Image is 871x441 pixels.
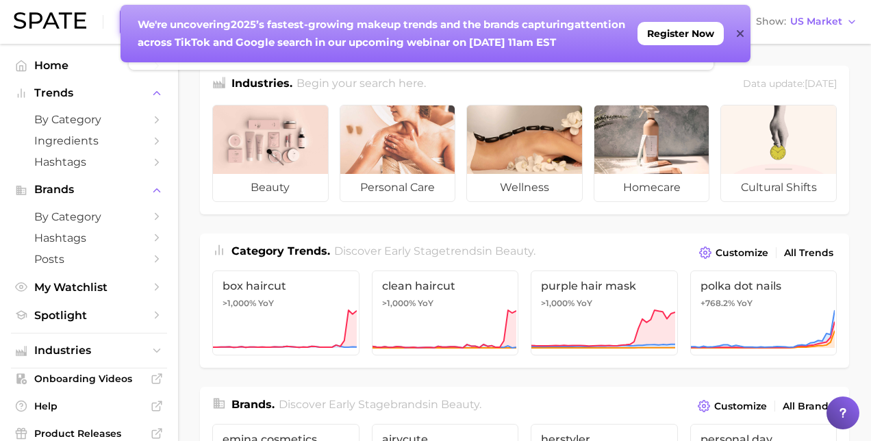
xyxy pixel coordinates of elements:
a: Spotlight [11,305,167,326]
span: >1,000% [541,298,575,308]
span: clean haircut [382,279,509,292]
span: wellness [467,174,582,201]
h1: Industries. [231,75,292,94]
span: by Category [34,210,144,223]
span: Discover Early Stage trends in . [334,244,535,257]
span: box haircut [223,279,349,292]
span: All Brands [783,401,833,412]
span: All Trends [784,247,833,259]
a: personal care [340,105,456,202]
img: SPATE [14,12,86,29]
span: beauty [213,174,328,201]
span: Ingredients [34,134,144,147]
span: beauty [441,398,479,411]
a: by Category [11,109,167,130]
span: Customize [714,401,767,412]
a: All Brands [779,397,837,416]
span: Show [756,18,786,25]
span: Trends [34,87,144,99]
button: Industries [11,340,167,361]
a: Onboarding Videos [11,368,167,389]
a: My Watchlist [11,277,167,298]
span: Category Trends . [231,244,330,257]
a: beauty [212,105,329,202]
button: Customize [694,396,770,416]
div: Data update: [DATE] [743,75,837,94]
span: by Category [34,113,144,126]
button: ShowUS Market [753,13,861,31]
span: Hashtags [34,231,144,244]
span: cultural shifts [721,174,836,201]
a: purple hair mask>1,000% YoY [531,270,678,355]
span: Posts [34,253,144,266]
span: purple hair mask [541,279,668,292]
a: Help [11,396,167,416]
span: >1,000% [382,298,416,308]
span: Home [34,59,144,72]
span: Product Releases [34,427,144,440]
a: polka dot nails+768.2% YoY [690,270,837,355]
a: homecare [594,105,710,202]
span: Spotlight [34,309,144,322]
button: Brands [11,179,167,200]
span: Brands [34,184,144,196]
span: personal care [340,174,455,201]
button: Customize [696,243,772,262]
span: +768.2% [700,298,735,308]
span: YoY [577,298,592,309]
a: Hashtags [11,151,167,173]
span: Brands . [231,398,275,411]
a: Home [11,55,167,76]
span: Hashtags [34,155,144,168]
button: Trends [11,83,167,103]
span: >1,000% [223,298,256,308]
span: US Market [790,18,842,25]
a: Ingredients [11,130,167,151]
a: by Category [11,206,167,227]
span: Discover Early Stage brands in . [279,398,481,411]
span: Help [34,400,144,412]
span: homecare [594,174,709,201]
span: Customize [716,247,768,259]
a: clean haircut>1,000% YoY [372,270,519,355]
a: cultural shifts [720,105,837,202]
span: Industries [34,344,144,357]
a: box haircut>1,000% YoY [212,270,359,355]
span: polka dot nails [700,279,827,292]
a: All Trends [781,244,837,262]
h2: Begin your search here. [296,75,426,94]
a: Hashtags [11,227,167,249]
span: Onboarding Videos [34,373,144,385]
a: wellness [466,105,583,202]
span: My Watchlist [34,281,144,294]
span: YoY [418,298,433,309]
a: Posts [11,249,167,270]
span: beauty [495,244,533,257]
span: YoY [737,298,753,309]
span: YoY [258,298,274,309]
